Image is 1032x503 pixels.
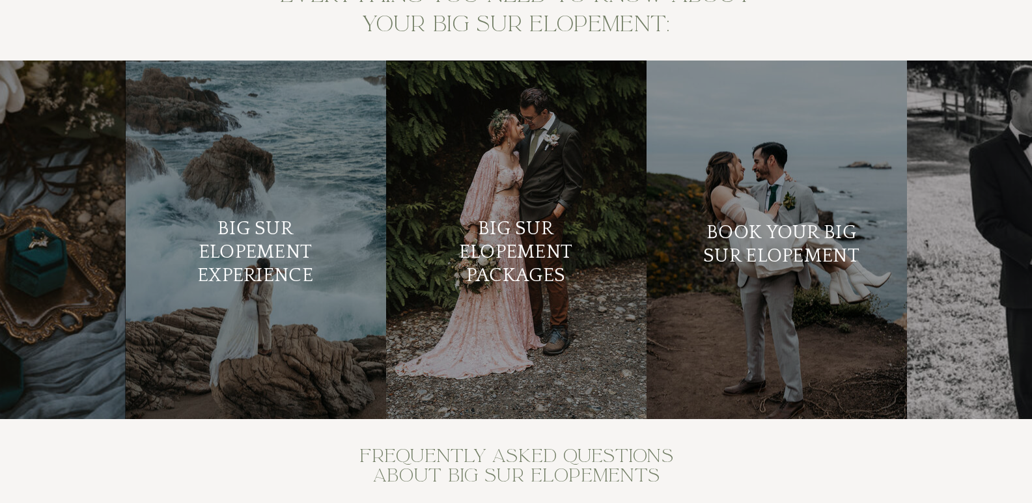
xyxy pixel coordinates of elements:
a: Big Sur Elopement Packages [437,217,595,292]
a: Big Sur Elopement Experience [176,217,335,288]
a: Book your Big Sur Elopement [703,221,861,296]
h2: Frequently Asked Questions about big sur elopements [348,446,686,491]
